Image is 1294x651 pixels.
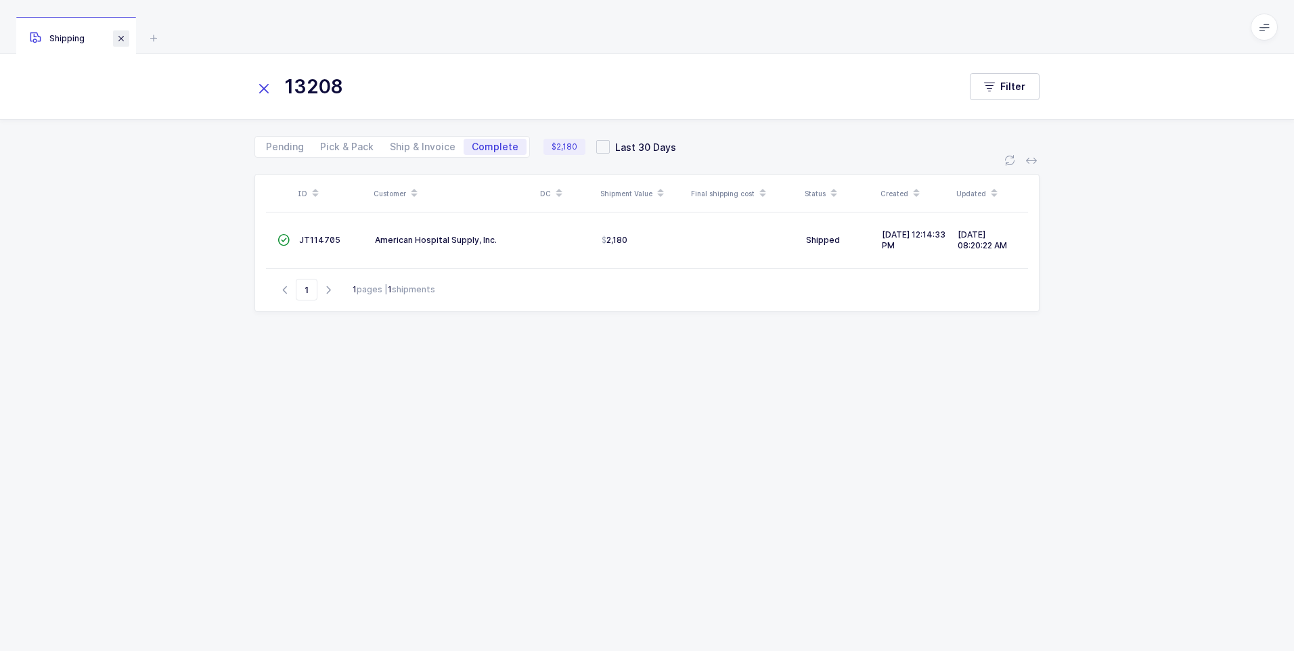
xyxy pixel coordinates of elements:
[880,182,948,205] div: Created
[543,139,585,155] span: $2,180
[30,33,85,43] span: Shipping
[375,235,497,245] span: American Hospital Supply, Inc.
[277,235,290,245] span: 
[388,284,392,294] b: 1
[691,182,797,205] div: Final shipping cost
[882,229,945,250] span: [DATE] 12:14:33 PM
[298,182,365,205] div: ID
[353,284,357,294] b: 1
[958,229,1007,250] span: [DATE] 08:20:22 AM
[299,235,340,245] span: JT114705
[296,279,317,300] span: Go to
[254,70,943,103] input: Search for Shipments...
[610,141,676,154] span: Last 30 Days
[540,182,592,205] div: DC
[1000,80,1025,93] span: Filter
[390,142,455,152] span: Ship & Invoice
[374,182,532,205] div: Customer
[353,284,435,296] div: pages | shipments
[600,182,683,205] div: Shipment Value
[970,73,1040,100] button: Filter
[266,142,304,152] span: Pending
[320,142,374,152] span: Pick & Pack
[805,182,872,205] div: Status
[956,182,1024,205] div: Updated
[472,142,518,152] span: Complete
[806,235,871,246] div: Shipped
[602,235,627,246] span: 2,180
